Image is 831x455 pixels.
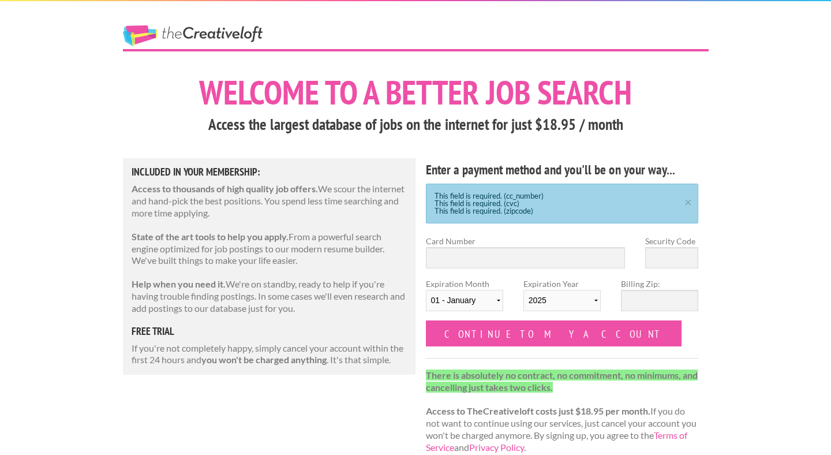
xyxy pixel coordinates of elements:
[132,183,318,194] strong: Access to thousands of high quality job offers.
[132,231,289,242] strong: State of the art tools to help you apply.
[523,290,601,311] select: Expiration Year
[426,184,699,223] div: This field is required. (cc_number) This field is required. (cvc) This field is required. (zipcode)
[426,370,699,454] p: If you do not want to continue using our services, just cancel your account you won't be charged ...
[645,235,698,247] label: Security Code
[132,278,226,289] strong: Help when you need it.
[426,320,682,346] input: Continue to my account
[426,290,503,311] select: Expiration Month
[426,235,626,247] label: Card Number
[681,197,695,204] a: ×
[426,405,650,416] strong: Access to TheCreativeloft costs just $18.95 per month.
[132,167,407,177] h5: Included in Your Membership:
[621,278,698,290] label: Billing Zip:
[426,370,698,393] strong: There is absolutely no contract, no commitment, no minimums, and cancelling just takes two clicks.
[523,278,601,320] label: Expiration Year
[132,183,407,219] p: We scour the internet and hand-pick the best positions. You spend less time searching and more ti...
[123,114,709,136] h3: Access the largest database of jobs on the internet for just $18.95 / month
[132,231,407,267] p: From a powerful search engine optimized for job postings to our modern resume builder. We've buil...
[123,25,263,46] a: The Creative Loft
[132,278,407,314] p: We're on standby, ready to help if you're having trouble finding postings. In some cases we'll ev...
[123,76,709,109] h1: Welcome to a better job search
[201,354,327,365] strong: you won't be charged anything
[132,342,407,367] p: If you're not completely happy, simply cancel your account within the first 24 hours and . It's t...
[426,161,699,179] h4: Enter a payment method and you'll be on your way...
[469,442,524,453] a: Privacy Policy
[132,326,407,337] h5: free trial
[426,430,687,453] a: Terms of Service
[426,278,503,320] label: Expiration Month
